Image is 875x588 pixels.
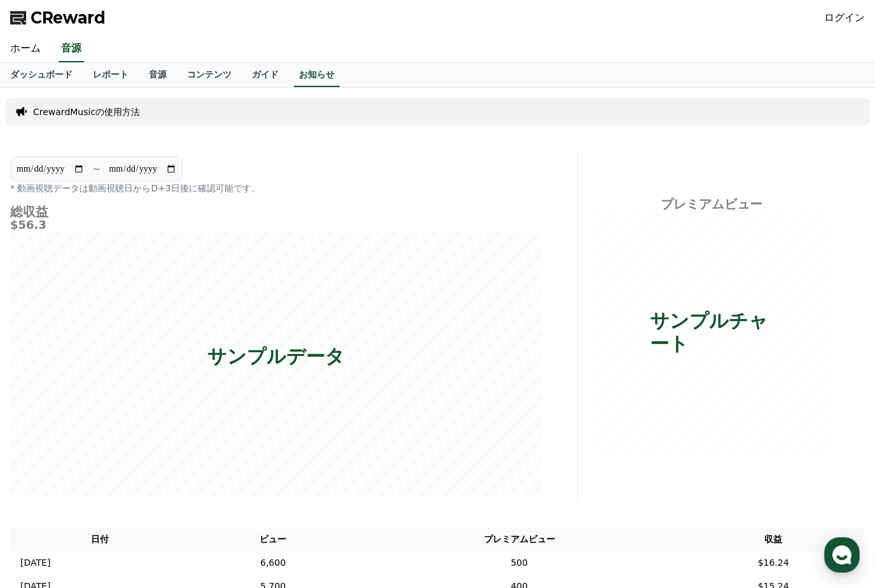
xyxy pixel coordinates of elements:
th: プレミアムビュー [357,528,682,551]
a: 音源 [139,63,177,87]
td: $16.24 [682,551,865,575]
h4: プレミアムビュー [588,197,834,211]
span: Home [32,422,55,432]
span: CReward [31,8,106,28]
p: サンプルデータ [207,345,345,367]
p: [DATE] [20,556,50,570]
span: Messages [106,423,143,433]
th: 収益 [682,528,865,551]
p: サンプルチャート [650,309,773,355]
h4: 総収益 [10,205,542,219]
td: 6,600 [189,551,357,575]
a: CrewardMusicの使用方法 [33,106,140,118]
p: ~ [92,161,100,177]
a: 音源 [59,36,84,62]
td: 500 [357,551,682,575]
span: Settings [188,422,219,432]
a: レポート [83,63,139,87]
a: ガイド [242,63,289,87]
th: ビュー [189,528,357,551]
a: Settings [164,403,244,435]
a: Messages [84,403,164,435]
a: CReward [10,8,106,28]
h5: $56.3 [10,219,542,231]
a: コンテンツ [177,63,242,87]
a: ログイン [824,10,865,25]
a: お知らせ [294,63,340,87]
th: 日付 [10,528,189,551]
p: * 動画視聴データは動画視聴日からD+3日後に確認可能です。 [10,182,542,195]
a: Home [4,403,84,435]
